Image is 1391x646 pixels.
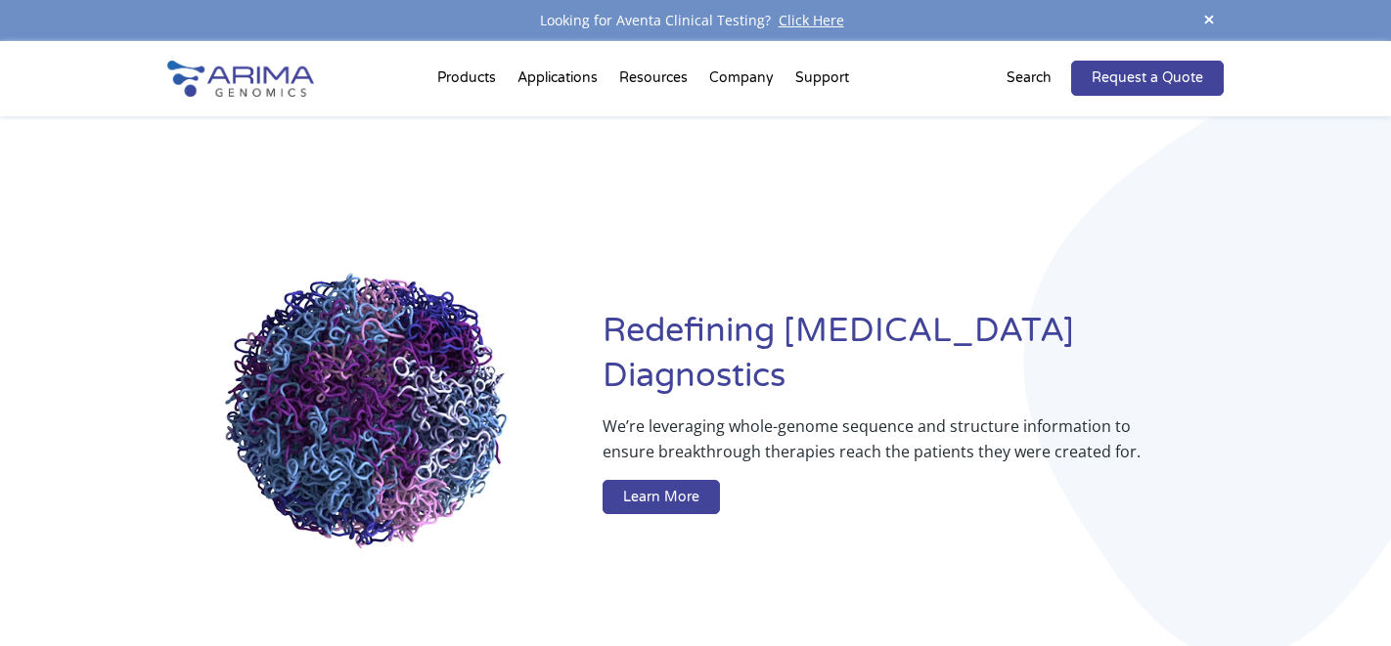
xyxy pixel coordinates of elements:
[1007,65,1052,91] p: Search
[603,480,720,515] a: Learn More
[1293,552,1391,646] iframe: Chat Widget
[603,309,1224,413] h1: Redefining [MEDICAL_DATA] Diagnostics
[167,8,1224,33] div: Looking for Aventa Clinical Testing?
[167,61,314,97] img: Arima-Genomics-logo
[1071,61,1224,96] a: Request a Quote
[603,413,1145,480] p: We’re leveraging whole-genome sequence and structure information to ensure breakthrough therapies...
[771,11,852,29] a: Click Here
